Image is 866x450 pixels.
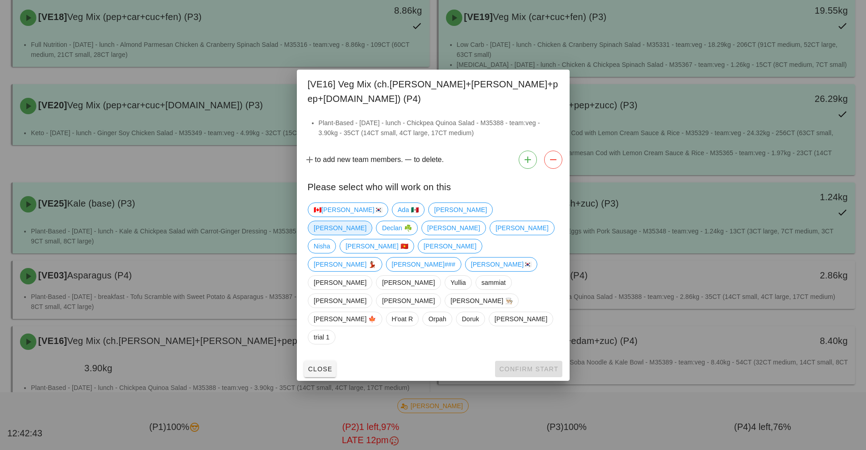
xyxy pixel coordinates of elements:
span: [PERSON_NAME] [494,312,547,326]
span: [PERSON_NAME] 🍁 [314,312,376,326]
span: [PERSON_NAME] 💃🏽 [314,258,376,271]
div: [VE16] Veg Mix (ch.[PERSON_NAME]+[PERSON_NAME]+pep+[DOMAIN_NAME]) (P4) [297,70,570,111]
span: [PERSON_NAME]### [391,258,455,271]
span: Yullia [450,276,466,289]
span: Nisha [314,239,330,253]
span: [PERSON_NAME] [382,276,435,289]
span: [PERSON_NAME]🇰🇷 [471,258,531,271]
span: [PERSON_NAME] [496,221,548,235]
span: Declan ☘️ [382,221,411,235]
span: [PERSON_NAME] [314,294,366,308]
span: H'oat R [391,312,413,326]
span: [PERSON_NAME] [427,221,480,235]
li: Plant-Based - [DATE] - lunch - Chickpea Quinoa Salad - M35388 - team:veg - 3.90kg - 35CT (14CT sm... [319,118,559,138]
span: Close [308,365,333,373]
span: Doruk [461,312,479,326]
span: [PERSON_NAME] [314,276,366,289]
span: [PERSON_NAME] [314,221,366,235]
div: to add new team members. to delete. [297,147,570,172]
span: sammiat [481,276,506,289]
div: Please select who will work on this [297,172,570,199]
span: [PERSON_NAME] [382,294,435,308]
span: [PERSON_NAME] [434,203,486,217]
button: Close [304,361,336,377]
span: Orpah [428,312,446,326]
span: [PERSON_NAME] 🇻🇳 [345,239,408,253]
span: [PERSON_NAME] 👨🏼‍🍳 [450,294,513,308]
span: 🇨🇦[PERSON_NAME]🇰🇷 [314,203,382,217]
span: Ada 🇲🇽 [397,203,418,217]
span: trial 1 [314,330,330,344]
span: [PERSON_NAME] [423,239,476,253]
